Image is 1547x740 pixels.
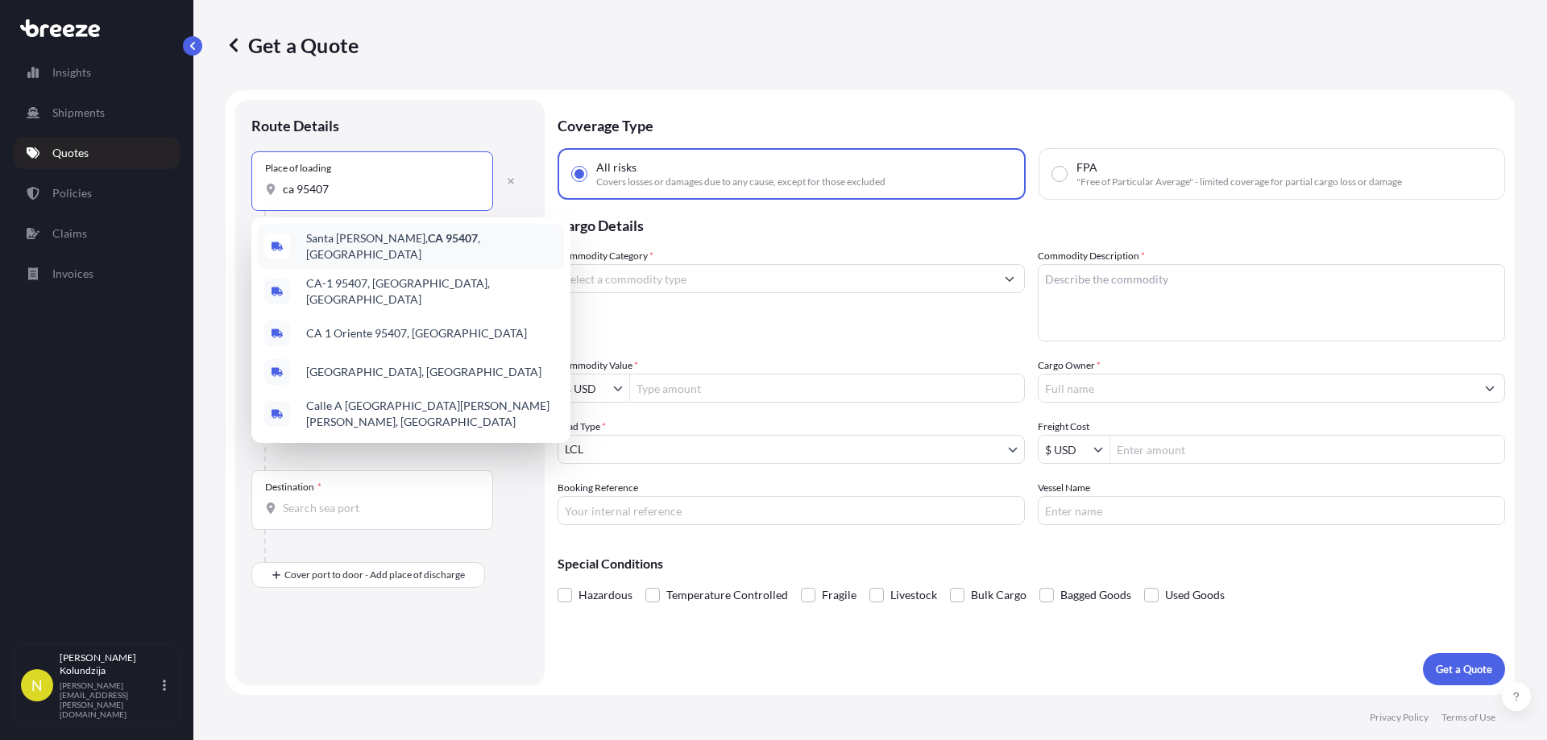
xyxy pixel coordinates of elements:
label: Commodity Category [558,248,653,264]
p: Special Conditions [558,557,1505,570]
button: Show suggestions [613,380,629,396]
label: Vessel Name [1038,480,1090,496]
span: All risks [596,159,637,176]
input: Enter amount [1110,435,1504,464]
span: Used Goods [1165,583,1225,607]
button: Show suggestions [1475,374,1504,403]
span: Load Type [558,419,606,435]
label: Commodity Description [1038,248,1145,264]
p: Shipments [52,105,105,121]
p: Claims [52,225,87,242]
span: Hazardous [579,583,632,607]
label: Commodity Value [558,358,638,374]
span: LCL [565,441,583,457]
div: Place of loading [265,162,331,175]
input: Freight Cost [1039,435,1093,464]
p: Cargo Details [558,200,1505,248]
span: "Free of Particular Average" - limited coverage for partial cargo loss or damage [1076,176,1402,188]
span: CA-1 95407, [GEOGRAPHIC_DATA], [GEOGRAPHIC_DATA] [306,275,558,308]
p: Policies [52,185,92,201]
input: Destination [283,500,473,516]
p: Invoices [52,266,93,282]
input: Commodity Value [558,374,613,403]
p: Terms of Use [1441,711,1495,724]
input: Type amount [630,374,1024,403]
p: [PERSON_NAME][EMAIL_ADDRESS][PERSON_NAME][DOMAIN_NAME] [60,680,160,719]
input: Place of loading [283,181,473,197]
p: Insights [52,64,91,81]
span: Covers losses or damages due to any cause, except for those excluded [596,176,885,188]
span: Livestock [890,583,937,607]
p: Get a Quote [226,32,359,58]
button: Show suggestions [1093,441,1109,457]
input: Your internal reference [558,496,1025,525]
span: CA 1 Oriente 95407, [GEOGRAPHIC_DATA] [306,325,527,341]
span: FPA [1076,159,1097,176]
span: Bagged Goods [1060,583,1131,607]
label: Freight Cost [1038,419,1089,435]
span: [GEOGRAPHIC_DATA], [GEOGRAPHIC_DATA] [306,364,541,380]
p: [PERSON_NAME] Kolundzija [60,651,160,677]
p: Get a Quote [1436,661,1492,677]
p: Coverage Type [558,100,1505,148]
input: Full name [1039,374,1475,403]
label: Booking Reference [558,480,638,496]
button: Show suggestions [995,264,1024,293]
p: Quotes [52,145,89,161]
span: Santa [PERSON_NAME], , [GEOGRAPHIC_DATA] [306,230,558,263]
p: Privacy Policy [1370,711,1429,724]
label: Cargo Owner [1038,358,1101,374]
input: Select a commodity type [558,264,995,293]
span: Bulk Cargo [971,583,1026,607]
span: Cover port to door - Add place of discharge [284,567,465,583]
span: Calle A [GEOGRAPHIC_DATA][PERSON_NAME][PERSON_NAME], [GEOGRAPHIC_DATA] [306,398,558,430]
span: N [31,677,43,693]
div: Destination [265,481,321,494]
div: Show suggestions [251,217,570,443]
b: CA 95407 [428,231,478,245]
span: Fragile [822,583,856,607]
span: Temperature Controlled [666,583,788,607]
p: Route Details [251,116,339,135]
input: Enter name [1038,496,1505,525]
